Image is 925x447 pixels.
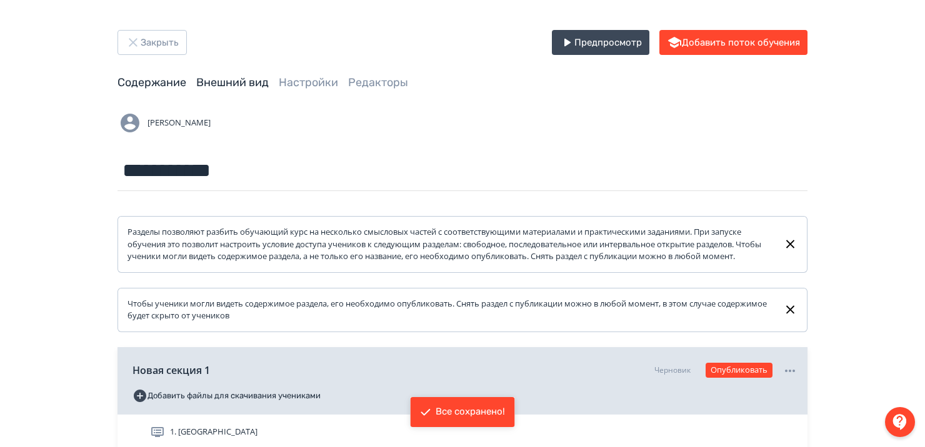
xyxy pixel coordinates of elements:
button: Предпросмотр [552,30,649,55]
span: Новая секция 1 [132,363,210,378]
button: Опубликовать [706,363,772,378]
a: Настройки [279,76,338,89]
a: Внешний вид [196,76,269,89]
button: Добавить поток обучения [659,30,807,55]
a: Содержание [117,76,186,89]
div: Черновик [654,365,691,376]
span: 1. Kaiten [170,426,257,438]
button: Добавить файлы для скачивания учениками [132,386,321,406]
span: [PERSON_NAME] [147,117,211,129]
a: Редакторы [348,76,408,89]
button: Закрыть [117,30,187,55]
div: Чтобы ученики могли видеть содержимое раздела, его необходимо опубликовать. Снять раздел с публик... [127,298,773,322]
div: Разделы позволяют разбить обучающий курс на несколько смысловых частей с соответствующими материа... [127,226,773,263]
div: Все сохранено! [436,406,505,418]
